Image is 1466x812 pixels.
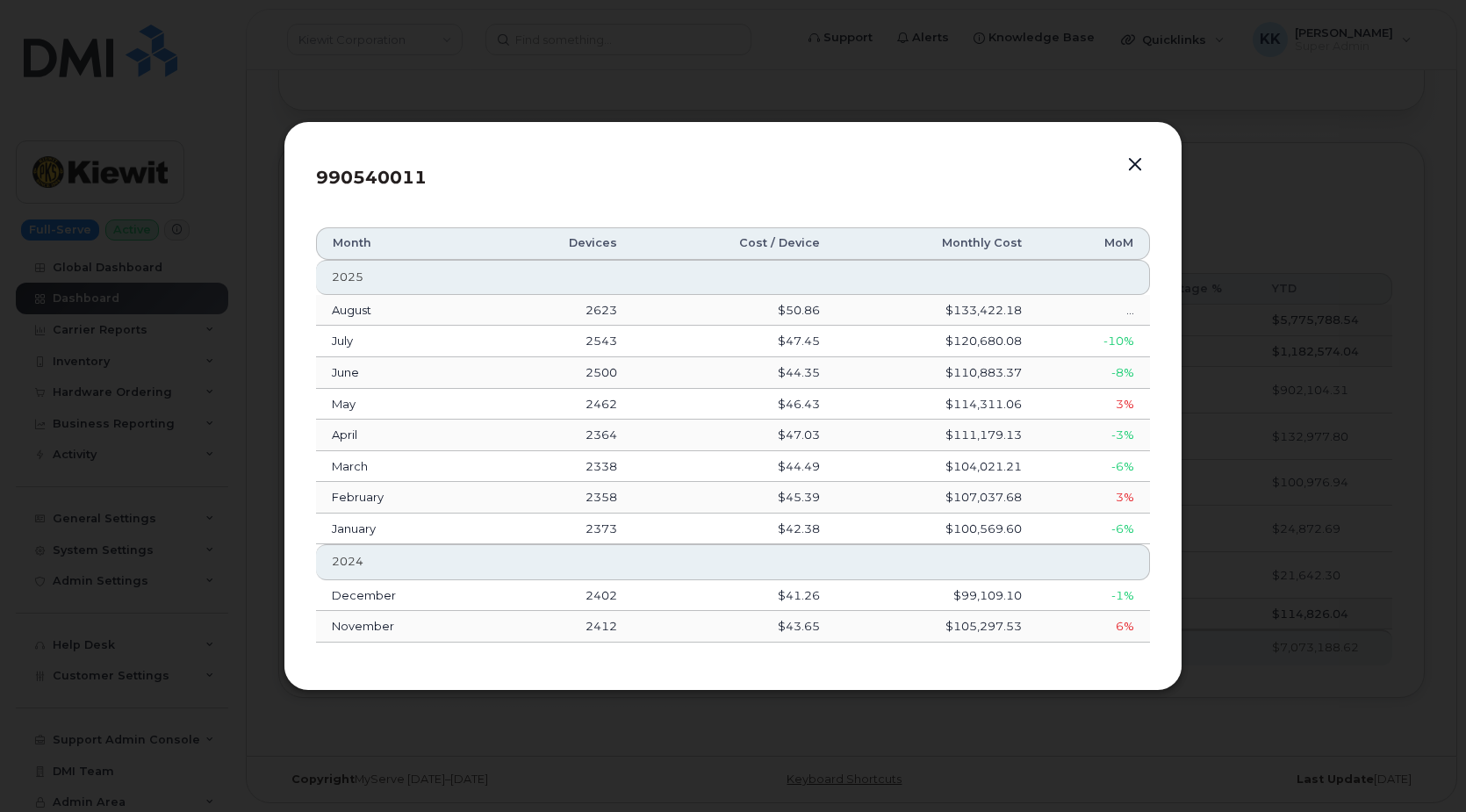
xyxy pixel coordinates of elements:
td: $100,569.60 [836,514,1037,545]
div: 6% [1053,618,1134,635]
div: ... [1053,302,1134,319]
td: July [316,326,489,357]
div: 3% [1053,489,1134,506]
td: $46.43 [633,389,836,420]
td: $41.26 [633,580,836,612]
td: $47.45 [633,326,836,357]
td: 2412 [489,611,633,643]
td: 2364 [489,420,633,451]
td: January [316,514,489,545]
td: $133,422.18 [836,295,1037,327]
td: 2358 [489,482,633,514]
td: April [316,420,489,451]
td: 2623 [489,295,633,327]
td: $44.35 [633,357,836,389]
td: May [316,389,489,420]
div: -6% [1053,521,1134,537]
div: -10% [1053,333,1134,349]
div: -3% [1053,427,1134,443]
td: February [316,482,489,514]
th: 2025 [316,260,1150,295]
td: $44.49 [633,451,836,483]
td: 2338 [489,451,633,483]
td: $104,021.21 [836,451,1037,483]
td: 2543 [489,326,633,357]
div: 3% [1053,396,1134,413]
td: 2500 [489,357,633,389]
td: $105,297.53 [836,611,1037,643]
div: -6% [1053,458,1134,475]
td: $43.65 [633,611,836,643]
td: $107,037.68 [836,482,1037,514]
td: 2462 [489,389,633,420]
td: $50.86 [633,295,836,327]
td: 2373 [489,514,633,545]
td: $47.03 [633,420,836,451]
td: $99,109.10 [836,580,1037,612]
td: $114,311.06 [836,389,1037,420]
iframe: Messenger Launcher [1390,736,1453,799]
th: 2024 [316,544,1150,579]
td: August [316,295,489,327]
td: November [316,611,489,643]
td: 2402 [489,580,633,612]
div: -8% [1053,364,1134,381]
td: December [316,580,489,612]
td: $42.38 [633,514,836,545]
td: $111,179.13 [836,420,1037,451]
div: -1% [1053,587,1134,604]
td: $110,883.37 [836,357,1037,389]
td: March [316,451,489,483]
td: $120,680.08 [836,326,1037,357]
td: June [316,357,489,389]
td: $45.39 [633,482,836,514]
